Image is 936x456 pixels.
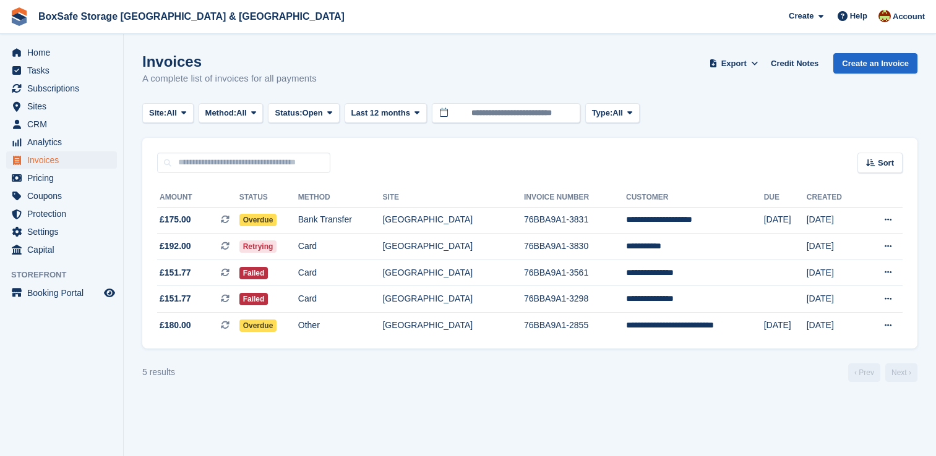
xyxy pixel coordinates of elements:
[764,313,807,339] td: [DATE]
[160,319,191,332] span: £180.00
[789,10,814,22] span: Create
[27,98,101,115] span: Sites
[807,260,862,286] td: [DATE]
[351,107,410,119] span: Last 12 months
[524,207,626,234] td: 76BBA9A1-3831
[6,98,117,115] a: menu
[160,240,191,253] span: £192.00
[848,363,880,382] a: Previous
[149,107,166,119] span: Site:
[585,103,640,124] button: Type: All
[612,107,623,119] span: All
[6,44,117,61] a: menu
[6,169,117,187] a: menu
[6,284,117,302] a: menu
[298,313,383,339] td: Other
[33,6,350,27] a: BoxSafe Storage [GEOGRAPHIC_DATA] & [GEOGRAPHIC_DATA]
[27,151,101,169] span: Invoices
[10,7,28,26] img: stora-icon-8386f47178a22dfd0bd8f6a31ec36ba5ce8667c1dd55bd0f319d3a0aa187defe.svg
[27,44,101,61] span: Home
[382,286,523,313] td: [GEOGRAPHIC_DATA]
[524,234,626,260] td: 76BBA9A1-3830
[807,207,862,234] td: [DATE]
[298,286,383,313] td: Card
[102,285,117,300] a: Preview store
[275,107,302,119] span: Status:
[268,103,339,124] button: Status: Open
[885,363,917,382] a: Next
[833,53,917,74] a: Create an Invoice
[27,80,101,97] span: Subscriptions
[27,133,101,151] span: Analytics
[766,53,823,74] a: Credit Notes
[6,116,117,133] a: menu
[764,207,807,234] td: [DATE]
[807,286,862,313] td: [DATE]
[27,241,101,258] span: Capital
[850,10,867,22] span: Help
[27,62,101,79] span: Tasks
[6,205,117,222] a: menu
[239,188,298,208] th: Status
[205,107,237,119] span: Method:
[160,213,191,226] span: £175.00
[160,266,191,279] span: £151.77
[142,72,317,86] p: A complete list of invoices for all payments
[6,80,117,97] a: menu
[6,151,117,169] a: menu
[157,188,239,208] th: Amount
[6,187,117,205] a: menu
[6,62,117,79] a: menu
[303,107,323,119] span: Open
[27,187,101,205] span: Coupons
[236,107,247,119] span: All
[239,240,277,253] span: Retrying
[382,234,523,260] td: [GEOGRAPHIC_DATA]
[6,241,117,258] a: menu
[878,157,894,169] span: Sort
[893,11,925,23] span: Account
[160,292,191,305] span: £151.77
[524,286,626,313] td: 76BBA9A1-3298
[27,169,101,187] span: Pricing
[382,313,523,339] td: [GEOGRAPHIC_DATA]
[345,103,427,124] button: Last 12 months
[27,116,101,133] span: CRM
[166,107,177,119] span: All
[142,53,317,70] h1: Invoices
[764,188,807,208] th: Due
[524,313,626,339] td: 76BBA9A1-2855
[199,103,264,124] button: Method: All
[298,207,383,234] td: Bank Transfer
[27,284,101,302] span: Booking Portal
[382,260,523,286] td: [GEOGRAPHIC_DATA]
[298,234,383,260] td: Card
[626,188,764,208] th: Customer
[239,267,268,279] span: Failed
[142,366,175,379] div: 5 results
[382,207,523,234] td: [GEOGRAPHIC_DATA]
[846,363,920,382] nav: Page
[239,319,277,332] span: Overdue
[878,10,891,22] img: Kim
[807,188,862,208] th: Created
[11,269,123,281] span: Storefront
[239,293,268,305] span: Failed
[298,260,383,286] td: Card
[524,188,626,208] th: Invoice Number
[239,214,277,226] span: Overdue
[524,260,626,286] td: 76BBA9A1-3561
[721,57,747,70] span: Export
[6,133,117,151] a: menu
[298,188,383,208] th: Method
[592,107,613,119] span: Type:
[6,223,117,240] a: menu
[807,313,862,339] td: [DATE]
[807,234,862,260] td: [DATE]
[27,223,101,240] span: Settings
[706,53,761,74] button: Export
[142,103,194,124] button: Site: All
[382,188,523,208] th: Site
[27,205,101,222] span: Protection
